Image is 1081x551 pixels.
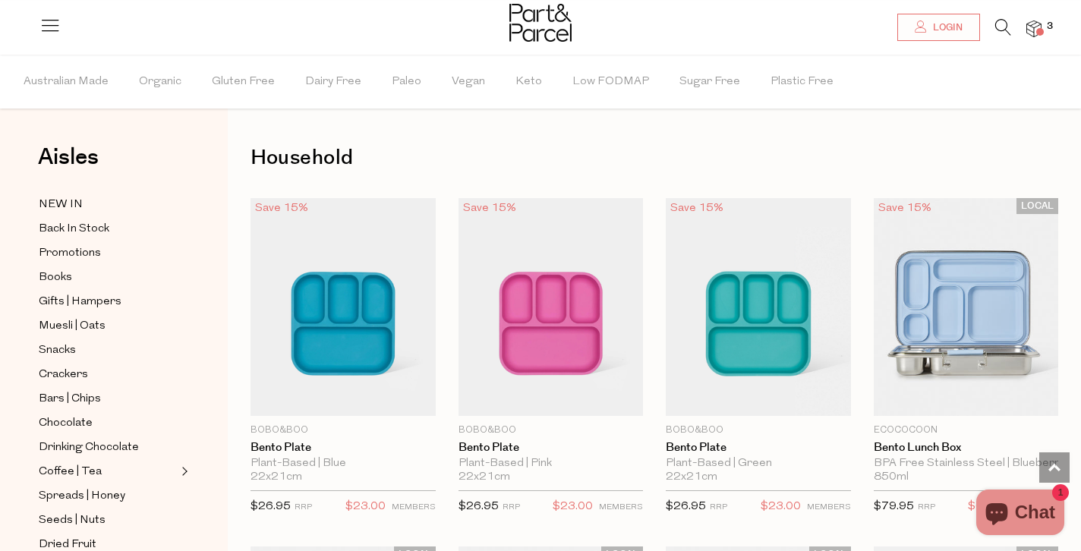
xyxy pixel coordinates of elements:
a: 3 [1026,20,1042,36]
a: Muesli | Oats [39,316,177,335]
span: LOCAL [1016,198,1058,214]
span: Keto [515,55,542,109]
img: Bento Plate [251,198,436,416]
span: $79.95 [874,501,914,512]
a: Back In Stock [39,219,177,238]
button: Expand/Collapse Coffee | Tea [178,462,188,480]
span: Books [39,269,72,287]
div: Plant-Based | Pink [459,457,644,471]
div: Save 15% [251,198,313,219]
a: Seeds | Nuts [39,511,177,530]
a: Bento Plate [666,441,851,455]
span: Organic [139,55,181,109]
span: Snacks [39,342,76,360]
h1: Household [251,140,1058,175]
inbox-online-store-chat: Shopify online store chat [972,490,1069,539]
span: $26.95 [459,501,499,512]
a: Bento Lunch Box [874,441,1059,455]
span: Coffee | Tea [39,463,102,481]
p: Bobo&boo [251,423,436,437]
span: Plastic Free [771,55,834,109]
span: Vegan [452,55,485,109]
span: Back In Stock [39,220,109,238]
a: Coffee | Tea [39,462,177,481]
small: MEMBERS [599,503,643,512]
span: Australian Made [24,55,109,109]
span: Aisles [38,140,99,174]
span: 22x21cm [251,471,302,484]
a: Aisles [38,146,99,184]
span: Seeds | Nuts [39,512,106,530]
span: Bars | Chips [39,390,101,408]
a: Books [39,268,177,287]
p: Ecococoon [874,423,1059,437]
span: Dairy Free [305,55,361,109]
p: Bobo&boo [459,423,644,437]
span: Muesli | Oats [39,317,106,335]
span: $23.00 [553,497,593,517]
span: 3 [1043,20,1057,33]
span: 22x21cm [666,471,717,484]
span: 850ml [874,471,909,484]
a: Gifts | Hampers [39,292,177,311]
img: Bento Plate [459,198,644,416]
span: Spreads | Honey [39,487,125,505]
span: Paleo [392,55,421,109]
span: Low FODMAP [572,55,649,109]
div: Plant-Based | Blue [251,457,436,471]
div: Save 15% [459,198,521,219]
span: Gifts | Hampers [39,293,121,311]
span: $26.95 [251,501,291,512]
span: Drinking Chocolate [39,439,139,457]
a: Spreads | Honey [39,486,177,505]
span: $23.00 [345,497,386,517]
a: Login [897,14,980,41]
a: Chocolate [39,414,177,433]
span: Sugar Free [679,55,740,109]
span: $68.00 [968,497,1008,517]
span: Gluten Free [212,55,275,109]
div: Save 15% [874,198,936,219]
p: Bobo&boo [666,423,851,437]
span: Login [929,21,963,34]
span: NEW IN [39,196,83,214]
small: MEMBERS [807,503,851,512]
a: NEW IN [39,195,177,214]
a: Snacks [39,341,177,360]
span: Promotions [39,244,101,263]
div: BPA Free Stainless Steel | Blueberry [874,457,1059,471]
a: Bars | Chips [39,389,177,408]
a: Bento Plate [251,441,436,455]
a: Bento Plate [459,441,644,455]
span: $26.95 [666,501,706,512]
div: Save 15% [666,198,728,219]
span: Chocolate [39,414,93,433]
img: Part&Parcel [509,4,572,42]
img: Bento Plate [666,198,851,416]
span: 22x21cm [459,471,510,484]
span: $23.00 [761,497,801,517]
span: Crackers [39,366,88,384]
div: Plant-Based | Green [666,457,851,471]
a: Crackers [39,365,177,384]
small: RRP [710,503,727,512]
small: MEMBERS [392,503,436,512]
img: Bento Lunch Box [874,198,1059,416]
a: Drinking Chocolate [39,438,177,457]
a: Promotions [39,244,177,263]
small: RRP [503,503,520,512]
small: RRP [295,503,312,512]
small: RRP [918,503,935,512]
